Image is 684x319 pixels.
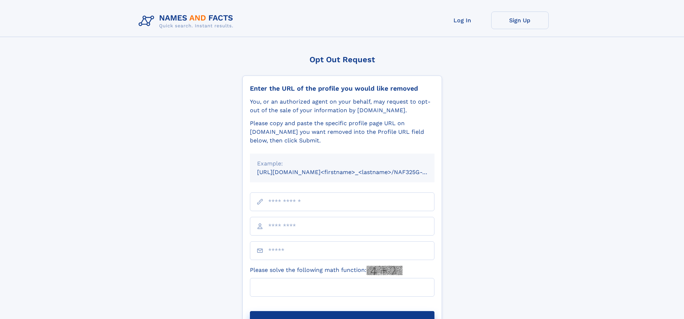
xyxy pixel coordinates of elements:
[257,169,448,176] small: [URL][DOMAIN_NAME]<firstname>_<lastname>/NAF325G-xxxxxxxx
[491,12,549,29] a: Sign Up
[250,97,434,115] div: You, or an authorized agent on your behalf, may request to opt-out of the sale of your informatio...
[250,119,434,145] div: Please copy and paste the specific profile page URL on [DOMAIN_NAME] you want removed into the Pr...
[242,55,442,64] div: Opt Out Request
[250,85,434,92] div: Enter the URL of the profile you would like removed
[434,12,491,29] a: Log In
[257,159,427,168] div: Example:
[136,12,239,31] img: Logo Names and Facts
[250,266,403,275] label: Please solve the following math function:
